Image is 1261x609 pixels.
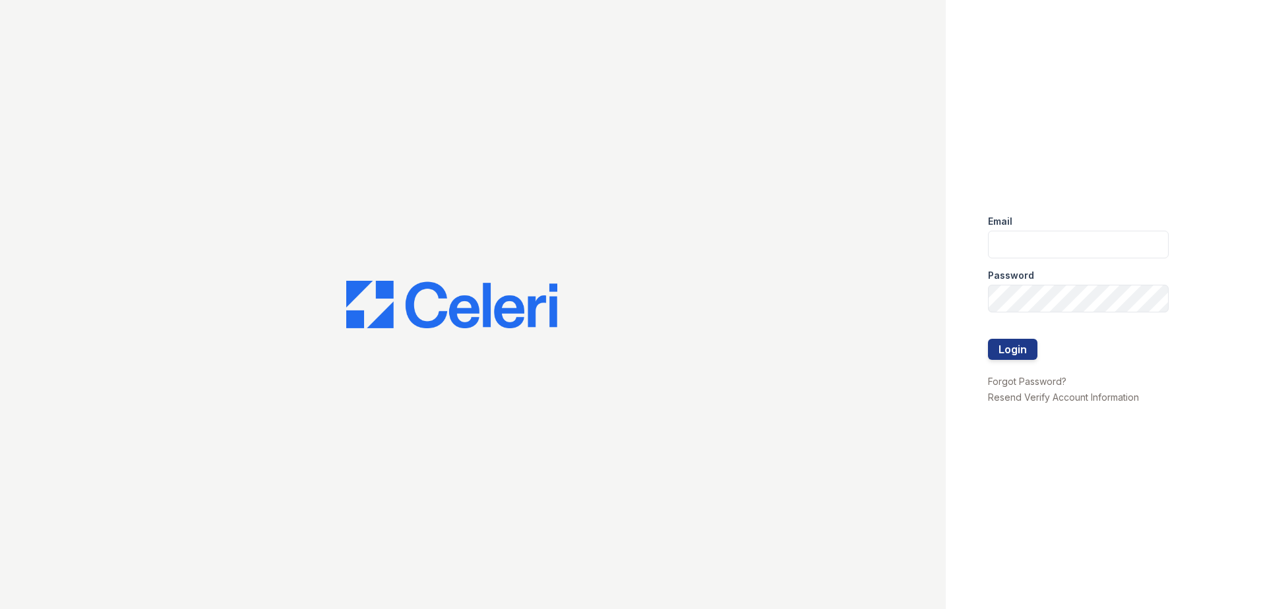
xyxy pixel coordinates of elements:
[988,215,1012,228] label: Email
[988,269,1034,282] label: Password
[346,281,557,328] img: CE_Logo_Blue-a8612792a0a2168367f1c8372b55b34899dd931a85d93a1a3d3e32e68fde9ad4.png
[988,339,1037,360] button: Login
[988,376,1066,387] a: Forgot Password?
[988,391,1139,403] a: Resend Verify Account Information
